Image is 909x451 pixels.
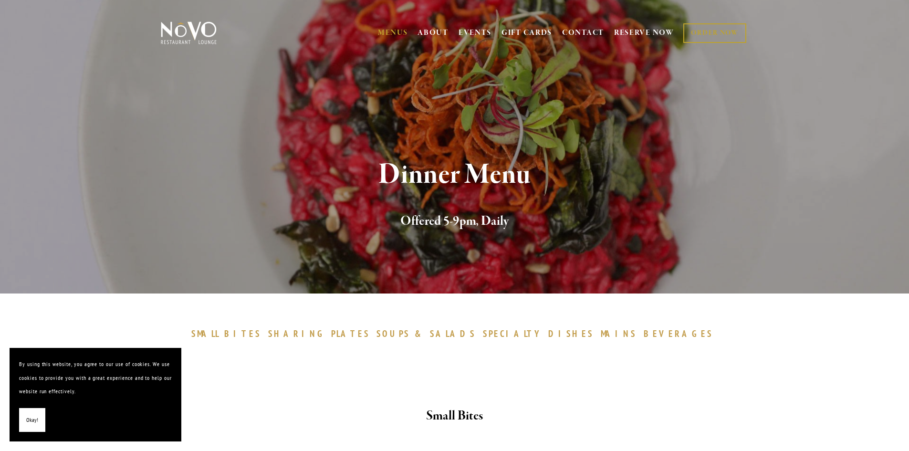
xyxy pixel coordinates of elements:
[191,328,220,339] span: SMALL
[376,328,480,339] a: SOUPS&SALADS
[614,24,674,42] a: RESERVE NOW
[415,328,425,339] span: &
[644,328,718,339] a: BEVERAGES
[562,24,604,42] a: CONTACT
[177,211,733,231] h2: Offered 5-9pm, Daily
[19,357,172,399] p: By using this website, you agree to our use of cookies. We use cookies to provide you with a grea...
[331,328,370,339] span: PLATES
[502,24,552,42] a: GIFT CARDS
[224,328,261,339] span: BITES
[483,328,544,339] span: SPECIALTY
[644,328,713,339] span: BEVERAGES
[459,28,491,38] a: EVENTS
[191,328,266,339] a: SMALLBITES
[26,413,38,427] span: Okay!
[683,23,746,43] a: ORDER NOW
[483,328,598,339] a: SPECIALTYDISHES
[19,408,45,432] button: Okay!
[601,328,637,339] span: MAINS
[430,328,476,339] span: SALADS
[418,28,449,38] a: ABOUT
[10,348,181,441] section: Cookie banner
[268,328,374,339] a: SHARINGPLATES
[268,328,326,339] span: SHARING
[159,21,219,45] img: Novo Restaurant &amp; Lounge
[426,408,483,424] strong: Small Bites
[376,328,410,339] span: SOUPS
[601,328,641,339] a: MAINS
[378,28,408,38] a: MENUS
[548,328,594,339] span: DISHES
[177,159,733,190] h1: Dinner Menu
